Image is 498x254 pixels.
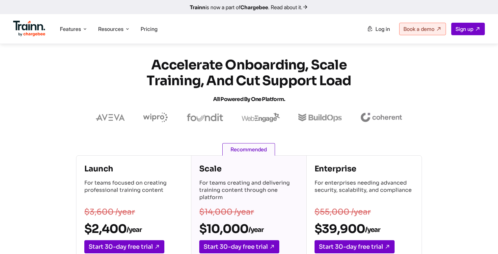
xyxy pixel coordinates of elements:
[190,4,206,11] b: Trainn
[60,25,81,33] span: Features
[456,26,473,32] span: Sign up
[315,221,414,236] h2: $39,900
[84,221,183,236] h2: $2,400
[240,4,268,11] b: Chargebee
[199,221,298,236] h2: $10,000
[84,240,164,253] a: Start 30-day free trial
[13,21,45,37] img: Trainn Logo
[143,113,168,122] img: wipro logo
[98,25,124,33] span: Resources
[199,164,298,174] h4: Scale
[199,179,298,202] p: For teams creating and delivering training content through one platform
[199,207,254,217] s: $14,000 /year
[213,96,285,103] span: All Powered by One Platform.
[399,23,446,35] a: Book a demo
[199,240,279,253] a: Start 30-day free trial
[451,23,485,35] a: Sign up
[84,207,135,217] s: $3,600 /year
[242,113,280,122] img: webengage logo
[315,164,414,174] h4: Enterprise
[298,114,342,122] img: buildops logo
[141,26,157,32] a: Pricing
[222,143,275,156] span: Recommended
[126,226,142,234] sub: /year
[96,114,125,121] img: aveva logo
[186,114,223,121] img: foundit logo
[315,240,395,253] a: Start 30-day free trial
[403,26,434,32] span: Book a demo
[248,226,263,234] sub: /year
[84,179,183,202] p: For teams focused on creating professional training content
[365,226,380,234] sub: /year
[360,113,402,122] img: coherent logo
[315,179,414,202] p: For enterprises needing advanced security, scalability, and compliance
[130,57,368,107] h1: Accelerate Onboarding, Scale Training, and Cut Support Load
[315,207,371,217] s: $55,000 /year
[465,222,498,254] iframe: Chat Widget
[84,164,183,174] h4: Launch
[363,23,394,35] a: Log in
[375,26,390,32] span: Log in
